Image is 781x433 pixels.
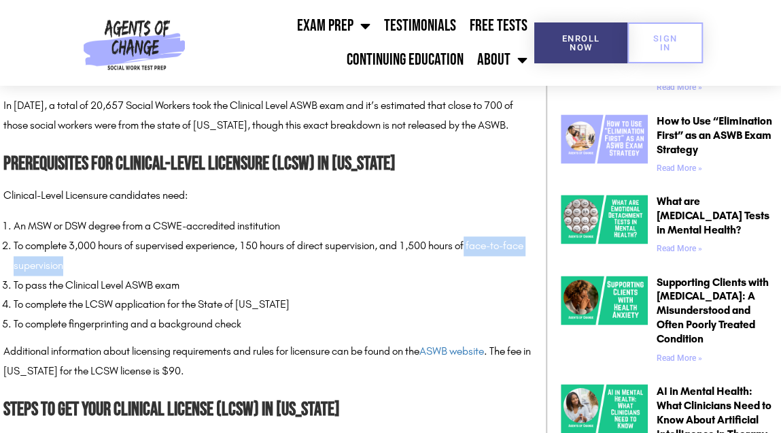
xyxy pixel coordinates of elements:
[14,295,532,315] li: To complete the LCSW application for the State of [US_STATE]
[3,96,532,135] p: In [DATE], a total of 20,657 Social Workers took the Clinical Level ASWB exam and it’s estimated ...
[561,276,648,368] a: Health Anxiety A Misunderstood and Often Poorly Treated Condition
[340,43,470,77] a: Continuing Education
[290,9,377,43] a: Exam Prep
[561,114,648,178] a: How to Use “Elimination First” as an ASWB Exam Strategy
[649,34,680,52] span: SIGN IN
[627,22,702,63] a: SIGN IN
[14,315,532,334] li: To complete fingerprinting and a background check
[657,244,702,253] a: Read more about What are Emotional Detachment Tests in Mental Health?
[657,195,769,236] a: What are [MEDICAL_DATA] Tests in Mental Health?
[3,186,532,206] p: Clinical-Level Licensure candidates need:
[3,149,532,180] h2: Prerequisites for Clinical-Level Licensure (LCSW) in [US_STATE]
[463,9,534,43] a: Free Tests
[14,216,532,236] li: An MSW or DSW degree from a CSWE-accredited institution
[3,341,532,381] p: Additional information about licensing requirements and rules for licensure can be found on the ....
[657,353,702,362] a: Read more about Supporting Clients with Health Anxiety: A Misunderstood and Often Poorly Treated ...
[561,195,648,258] a: What are Emotional Detachment Tests in Mental Health
[561,195,648,244] img: What are Emotional Detachment Tests in Mental Health
[657,276,769,345] a: Supporting Clients with [MEDICAL_DATA]: A Misunderstood and Often Poorly Treated Condition
[657,163,702,173] a: Read more about How to Use “Elimination First” as an ASWB Exam Strategy
[561,384,648,433] img: AI in Mental Health What Clinicians Need to Know
[14,276,532,295] li: To pass the Clinical Level ASWB exam
[534,22,628,63] a: Enroll Now
[14,236,532,276] li: To complete 3,000 hours of supervised experience, 150 hours of direct supervision, and 1,500 hour...
[3,398,340,420] strong: Steps to Get Your Clinical License (LCSW) in [US_STATE]
[657,114,772,156] a: How to Use “Elimination First” as an ASWB Exam Strategy
[657,82,702,92] a: Read more about What Makes an ASWB Exam Answer “Strengths-Based”?
[556,34,606,52] span: Enroll Now
[377,9,463,43] a: Testimonials
[470,43,534,77] a: About
[419,344,484,357] a: ASWB website
[561,114,648,163] img: How to Use “Elimination First” as an ASWB Exam Strategy
[190,9,534,77] nav: Menu
[561,276,648,325] img: Health Anxiety A Misunderstood and Often Poorly Treated Condition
